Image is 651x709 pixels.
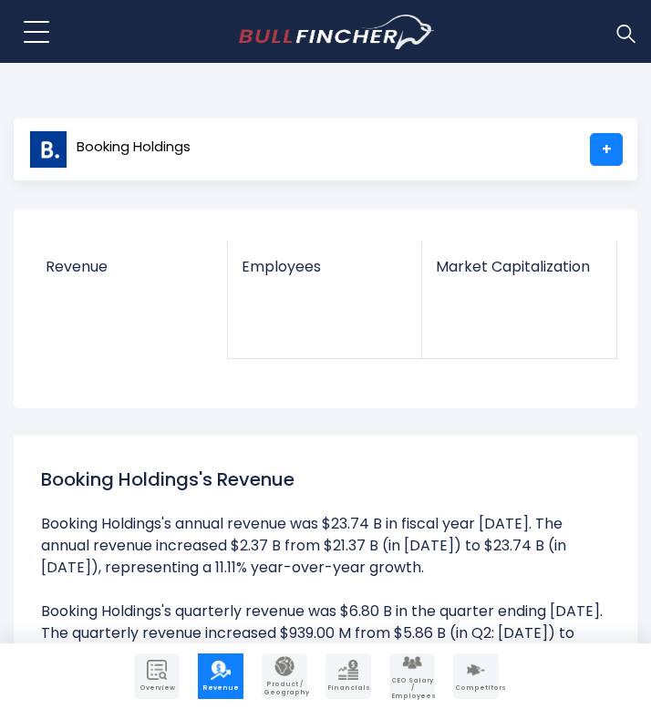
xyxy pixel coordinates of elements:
span: Revenue [200,684,242,692]
span: Financials [327,684,369,692]
a: Market Capitalization [422,241,616,297]
a: Company Financials [325,653,371,699]
a: Company Employees [389,653,435,699]
a: Revenue [32,241,228,297]
a: Booking Holdings [28,133,191,166]
span: Employees [242,258,408,275]
span: Booking Holdings [77,139,191,155]
img: bullfincher logo [239,15,435,49]
a: Company Revenue [198,653,243,699]
a: Company Overview [134,653,180,699]
span: Market Capitalization [436,258,603,275]
a: Go to homepage [239,15,435,49]
span: CEO Salary / Employees [391,677,433,700]
span: Overview [136,684,178,692]
img: BKNG logo [29,130,67,169]
li: Booking Holdings's quarterly revenue was $6.80 B in the quarter ending [DATE]. The quarterly reve... [41,601,610,666]
a: Company Competitors [453,653,499,699]
a: + [590,133,623,166]
li: Booking Holdings's annual revenue was $23.74 B in fiscal year [DATE]. The annual revenue increase... [41,513,610,579]
span: Competitors [455,684,497,692]
h1: Booking Holdings's Revenue [41,466,610,493]
a: Employees [228,241,422,297]
span: Revenue [46,258,214,275]
span: Product / Geography [263,681,305,696]
a: Company Product/Geography [262,653,307,699]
